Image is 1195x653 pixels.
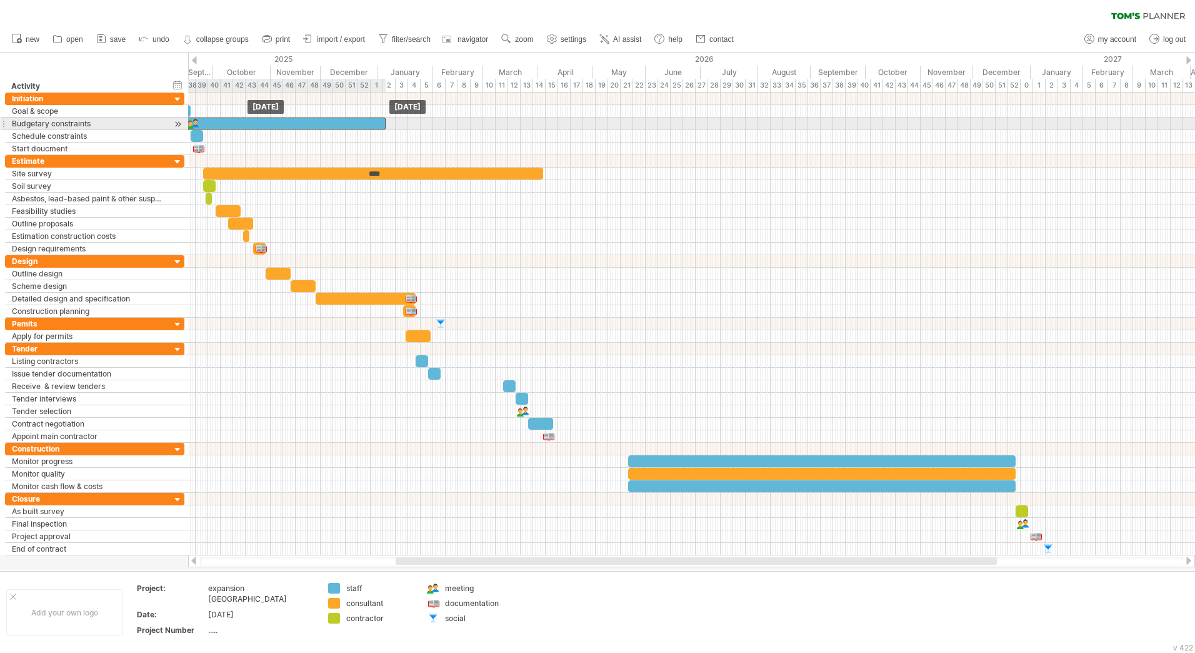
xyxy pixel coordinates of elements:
[221,79,233,92] div: 41
[271,66,321,79] div: November 2025
[308,79,321,92] div: 48
[408,79,421,92] div: 4
[973,66,1031,79] div: December 2026
[483,79,496,92] div: 10
[12,243,164,255] div: Design requirements
[296,79,308,92] div: 47
[179,31,252,48] a: collapse groups
[983,79,996,92] div: 50
[613,35,641,44] span: AI assist
[183,79,196,92] div: 38
[858,79,871,92] div: 40
[933,79,946,92] div: 46
[12,155,164,167] div: Estimate
[12,293,164,305] div: Detailed design and specification
[378,66,433,79] div: January 2026
[12,180,164,192] div: Soil survey
[12,305,164,317] div: Construction planning
[346,583,414,594] div: staff
[12,193,164,205] div: Asbestos, lead-based paint & other suspect materials
[137,625,206,635] div: Project Number
[746,79,758,92] div: 31
[908,79,921,92] div: 44
[213,66,271,79] div: October 2025
[208,79,221,92] div: 40
[651,31,686,48] a: help
[317,35,365,44] span: import / export
[668,35,682,44] span: help
[946,79,958,92] div: 47
[12,468,164,480] div: Monitor quality
[783,79,796,92] div: 34
[375,31,434,48] a: filter/search
[196,35,249,44] strong: collapse groups
[621,79,633,92] div: 21
[300,31,369,48] a: import / export
[1021,79,1033,92] div: 0
[692,31,737,48] a: contact
[583,79,596,92] div: 18
[136,31,173,48] a: undo
[458,79,471,92] div: 8
[1008,79,1021,92] div: 52
[383,79,396,92] div: 2
[346,79,358,92] div: 51
[1081,31,1140,48] a: my account
[1173,643,1193,652] div: v 422
[271,79,283,92] div: 45
[12,393,164,405] div: Tender interviews
[1058,79,1071,92] div: 3
[593,66,646,79] div: May 2026
[152,35,169,44] span: undo
[12,280,164,292] div: Scheme design
[846,79,858,92] div: 39
[321,79,333,92] div: 49
[866,66,921,79] div: October 2026
[958,79,971,92] div: 48
[521,79,533,92] div: 13
[871,79,883,92] div: 41
[446,79,458,92] div: 7
[389,100,426,114] div: [DATE]
[758,66,811,79] div: August 2026
[208,625,313,635] div: .....
[12,355,164,367] div: Listing contractors
[709,35,734,44] span: contact
[1071,79,1083,92] div: 4
[233,79,246,92] div: 42
[12,330,164,342] div: Apply for permits
[1083,79,1096,92] div: 5
[247,100,284,114] div: [DATE]
[633,79,646,92] div: 22
[333,79,346,92] div: 50
[1046,79,1058,92] div: 2
[721,79,733,92] div: 29
[421,79,433,92] div: 5
[833,79,846,92] div: 38
[12,480,164,492] div: Monitor cash flow & costs
[12,205,164,217] div: Feasibility studies
[546,79,558,92] div: 15
[12,443,164,455] div: Construction
[12,230,164,242] div: Estimation construction costs
[12,255,164,267] div: Design
[1121,79,1133,92] div: 8
[246,79,258,92] div: 43
[498,31,537,48] a: zoom
[921,66,973,79] div: November 2026
[433,66,483,79] div: February 2026
[93,31,129,48] a: save
[283,79,296,92] div: 46
[533,79,546,92] div: 14
[708,79,721,92] div: 28
[811,66,866,79] div: September 2026
[12,405,164,417] div: Tender selection
[276,35,290,44] span: print
[808,79,821,92] div: 36
[896,79,908,92] div: 43
[1108,79,1121,92] div: 7
[558,79,571,92] div: 16
[701,66,758,79] div: July 2026
[12,268,164,280] div: Outline design
[821,79,833,92] div: 37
